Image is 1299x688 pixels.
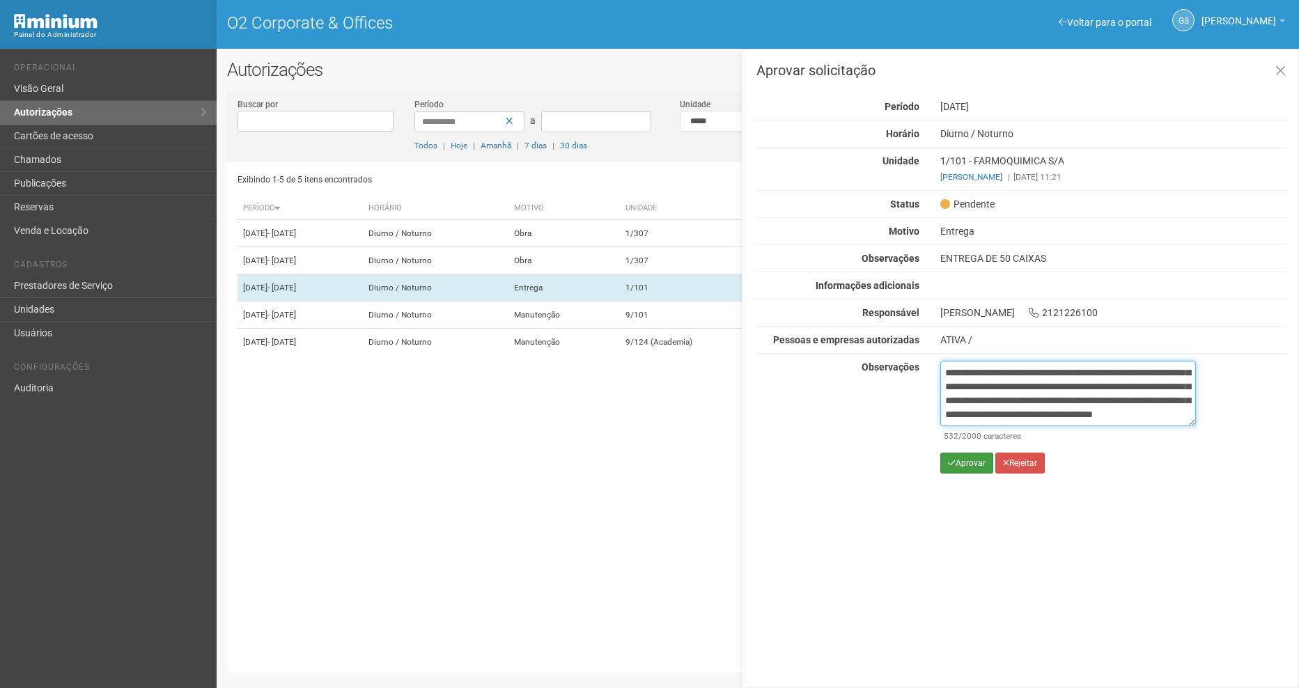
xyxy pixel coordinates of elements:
[889,226,919,237] strong: Motivo
[1266,56,1295,86] a: Fechar
[473,141,475,150] span: |
[1201,17,1285,29] a: [PERSON_NAME]
[930,127,1298,140] div: Diurno / Noturno
[1059,17,1151,28] a: Voltar para o portal
[363,302,508,329] td: Diurno / Noturno
[238,98,278,111] label: Buscar por
[620,302,772,329] td: 9/101
[1172,9,1195,31] a: GS
[930,100,1298,113] div: [DATE]
[620,197,772,220] th: Unidade
[560,141,587,150] a: 30 dias
[508,302,620,329] td: Manutenção
[363,197,508,220] th: Horário
[890,198,919,210] strong: Status
[238,197,363,220] th: Período
[363,329,508,356] td: Diurno / Noturno
[363,220,508,247] td: Diurno / Noturno
[930,225,1298,237] div: Entrega
[882,155,919,166] strong: Unidade
[620,274,772,302] td: 1/101
[451,141,467,150] a: Hoje
[363,274,508,302] td: Diurno / Noturno
[227,14,747,32] h1: O2 Corporate & Offices
[517,141,519,150] span: |
[940,334,1288,346] div: ATIVA /
[773,334,919,345] strong: Pessoas e empresas autorizadas
[620,220,772,247] td: 1/307
[238,169,754,190] div: Exibindo 1-5 de 5 itens encontrados
[238,247,363,274] td: [DATE]
[14,63,206,77] li: Operacional
[862,361,919,373] strong: Observações
[930,252,1298,265] div: ENTREGA DE 50 CAIXAS
[414,98,444,111] label: Período
[940,453,993,474] button: Aprovar
[930,155,1298,183] div: 1/101 - FARMOQUIMICA S/A
[944,431,958,441] span: 532
[862,307,919,318] strong: Responsável
[508,220,620,247] td: Obra
[481,141,511,150] a: Amanhã
[680,98,710,111] label: Unidade
[14,29,206,41] div: Painel do Administrador
[508,274,620,302] td: Entrega
[363,247,508,274] td: Diurno / Noturno
[940,198,995,210] span: Pendente
[930,306,1298,319] div: [PERSON_NAME] 2121226100
[508,247,620,274] td: Obra
[756,63,1288,77] h3: Aprovar solicitação
[238,274,363,302] td: [DATE]
[267,228,296,238] span: - [DATE]
[14,362,206,377] li: Configurações
[414,141,437,150] a: Todos
[944,430,1192,442] div: /2000 caracteres
[238,302,363,329] td: [DATE]
[1201,2,1276,26] span: Gabriela Souza
[267,337,296,347] span: - [DATE]
[620,247,772,274] td: 1/307
[238,329,363,356] td: [DATE]
[14,260,206,274] li: Cadastros
[816,280,919,291] strong: Informações adicionais
[995,453,1045,474] button: Rejeitar
[552,141,554,150] span: |
[508,197,620,220] th: Motivo
[267,256,296,265] span: - [DATE]
[14,14,98,29] img: Minium
[940,172,1002,182] a: [PERSON_NAME]
[940,171,1288,183] div: [DATE] 11:21
[238,220,363,247] td: [DATE]
[443,141,445,150] span: |
[524,141,547,150] a: 7 dias
[267,283,296,292] span: - [DATE]
[862,253,919,264] strong: Observações
[886,128,919,139] strong: Horário
[885,101,919,112] strong: Período
[620,329,772,356] td: 9/124 (Academia)
[508,329,620,356] td: Manutenção
[1008,172,1010,182] span: |
[227,59,1289,80] h2: Autorizações
[267,310,296,320] span: - [DATE]
[530,115,536,126] span: a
